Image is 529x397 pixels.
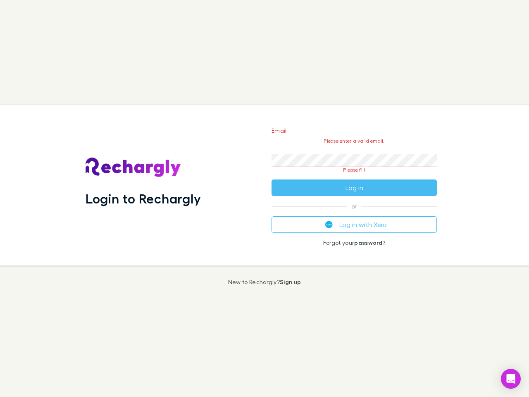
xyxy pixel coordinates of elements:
a: password [354,239,382,246]
p: Forgot your ? [272,239,437,246]
img: Rechargly's Logo [86,158,181,177]
button: Log in with Xero [272,216,437,233]
div: Open Intercom Messenger [501,369,521,389]
h1: Login to Rechargly [86,191,201,206]
p: Please fill [272,167,437,173]
button: Log in [272,179,437,196]
p: New to Rechargly? [228,279,301,285]
p: Please enter a valid email. [272,138,437,144]
a: Sign up [280,278,301,285]
img: Xero's logo [325,221,333,228]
